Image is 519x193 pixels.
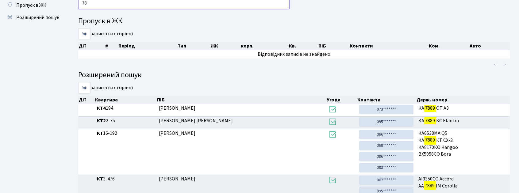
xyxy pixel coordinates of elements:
[418,105,507,112] span: КА ОТ A3
[159,105,195,112] span: [PERSON_NAME]
[97,117,106,124] b: КТ2
[105,42,118,50] th: #
[416,96,510,104] th: Держ. номер
[424,104,436,112] mark: 7889
[78,28,133,40] label: записів на сторінці
[428,42,469,50] th: Ком.
[16,2,46,9] span: Пропуск в ЖК
[288,42,318,50] th: Кв.
[326,96,357,104] th: Угода
[159,176,195,182] span: [PERSON_NAME]
[78,28,90,40] select: записів на сторінці
[3,11,64,24] a: Розширений пошук
[418,176,507,190] span: АІ3350СО Accord АА ІМ Corolla
[118,42,177,50] th: Період
[424,181,436,190] mark: 7889
[94,96,156,104] th: Квартира
[78,82,133,94] label: записів на сторінці
[97,130,154,137] span: 16-192
[159,130,195,137] span: [PERSON_NAME]
[318,42,349,50] th: ПІБ
[16,14,59,21] span: Розширений пошук
[424,116,436,125] mark: 7889
[78,17,510,26] h4: Пропуск в ЖК
[97,176,154,183] span: 3-476
[97,176,103,182] b: КТ
[210,42,240,50] th: ЖК
[159,117,233,124] span: [PERSON_NAME] [PERSON_NAME]
[97,105,106,112] b: КТ4
[78,96,94,104] th: Дії
[418,130,507,158] span: КА8538МА Q5 КА КТ CX-3 КА8170КО Kangoo ВХ5058СО Bora
[240,42,288,50] th: корп.
[469,42,510,50] th: Авто
[357,96,416,104] th: Контакти
[97,105,154,112] span: 194
[349,42,428,50] th: Контакти
[177,42,210,50] th: Тип
[418,117,507,124] span: KA KC Elantra
[78,71,510,80] h4: Розширений пошук
[424,136,436,144] mark: 7889
[78,50,510,59] td: Відповідних записів не знайдено
[78,82,90,94] select: записів на сторінці
[97,130,103,137] b: КТ
[97,117,154,124] span: 2-75
[78,42,105,50] th: Дії
[156,96,326,104] th: ПІБ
